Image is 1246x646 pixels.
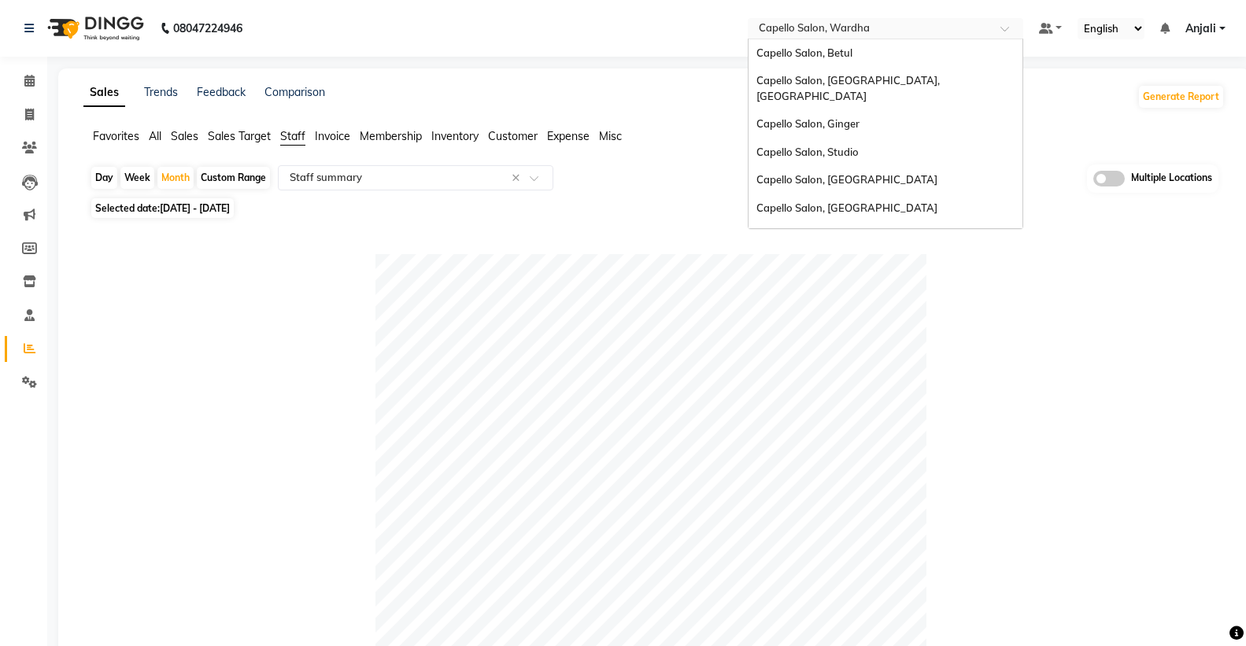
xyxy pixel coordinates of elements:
img: logo [40,6,148,50]
span: Capello Salon, [GEOGRAPHIC_DATA] [756,173,937,186]
span: [DATE] - [DATE] [160,202,230,214]
div: Week [120,167,154,189]
span: Anjali [1185,20,1216,37]
span: Staff [280,129,305,143]
ng-dropdown-panel: Options list [748,39,1023,229]
span: Expense [547,129,590,143]
a: Feedback [197,85,246,99]
a: Comparison [264,85,325,99]
div: Custom Range [197,167,270,189]
span: Favorites [93,129,139,143]
span: Capello Salon, [GEOGRAPHIC_DATA], [GEOGRAPHIC_DATA] [756,74,942,102]
div: Month [157,167,194,189]
span: Invoice [315,129,350,143]
span: Membership [360,129,422,143]
span: Clear all [512,170,525,186]
div: Day [91,167,117,189]
span: Misc [599,129,622,143]
span: Selected date: [91,198,234,218]
span: Sales [171,129,198,143]
span: Capello Salon, [GEOGRAPHIC_DATA] [756,201,937,214]
span: Sales Target [208,129,271,143]
span: Capello Salon, Ginger [756,117,860,130]
span: Capello Salon, Betul [756,46,852,59]
a: Sales [83,79,125,107]
span: All [149,129,161,143]
button: Generate Report [1139,86,1223,108]
span: Capello Salon, Studio [756,146,859,158]
span: Multiple Locations [1131,171,1212,186]
span: Customer [488,129,538,143]
a: Trends [144,85,178,99]
span: Inventory [431,129,479,143]
b: 08047224946 [173,6,242,50]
